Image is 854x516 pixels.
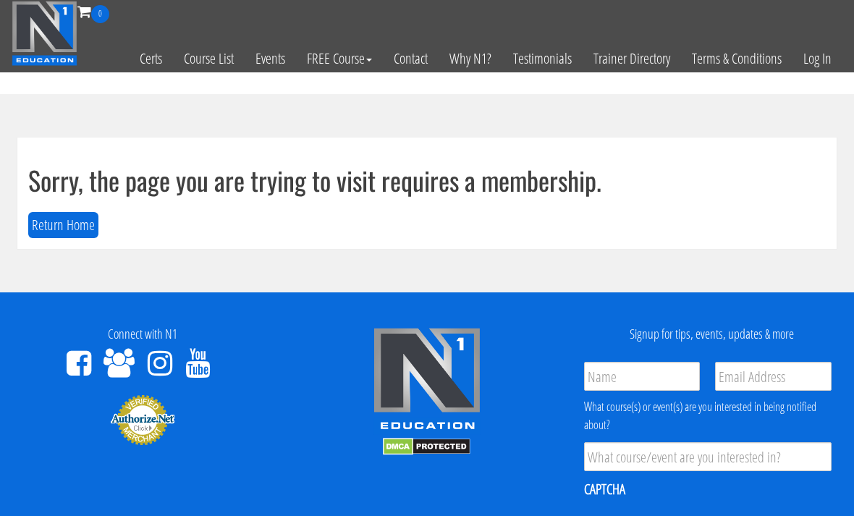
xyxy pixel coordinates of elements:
a: Testimonials [502,23,583,94]
a: 0 [77,1,109,21]
a: Events [245,23,296,94]
a: FREE Course [296,23,383,94]
div: What course(s) or event(s) are you interested in being notified about? [584,398,832,433]
a: Why N1? [439,23,502,94]
button: Return Home [28,212,98,239]
input: Email Address [715,362,832,391]
a: Certs [129,23,173,94]
img: n1-education [12,1,77,66]
a: Terms & Conditions [681,23,792,94]
img: Authorize.Net Merchant - Click to Verify [110,394,175,446]
input: Name [584,362,701,391]
a: Trainer Directory [583,23,681,94]
h4: Signup for tips, events, updates & more [580,327,843,342]
h4: Connect with N1 [11,327,274,342]
img: DMCA.com Protection Status [383,438,470,455]
h1: Sorry, the page you are trying to visit requires a membership. [28,166,826,195]
input: What course/event are you interested in? [584,442,832,471]
label: CAPTCHA [584,480,625,499]
a: Contact [383,23,439,94]
img: n1-edu-logo [373,327,481,434]
a: Log In [792,23,842,94]
span: 0 [91,5,109,23]
a: Course List [173,23,245,94]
